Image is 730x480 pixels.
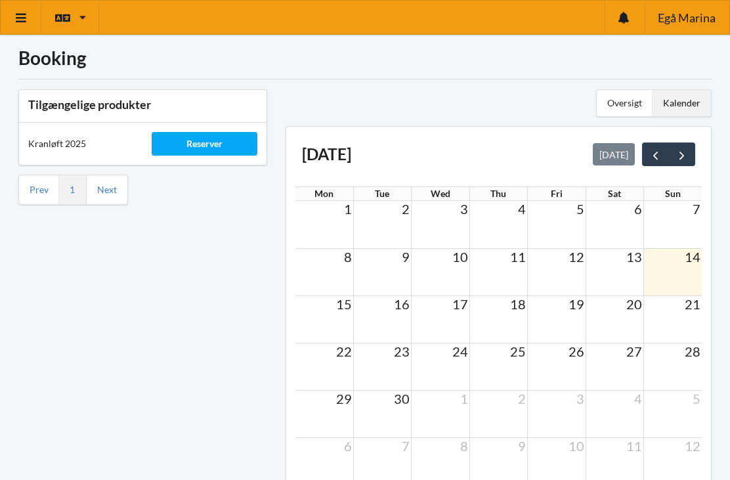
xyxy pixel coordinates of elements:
a: Prev [30,184,49,196]
div: Kalender [653,90,711,116]
span: 1 [459,391,469,406]
div: Oversigt [597,90,653,116]
span: Sat [608,188,621,199]
button: [DATE] [593,143,635,165]
span: 7 [400,438,411,454]
span: 6 [633,201,643,217]
span: 8 [459,438,469,454]
span: 2 [400,201,411,217]
span: 9 [517,438,527,454]
span: 3 [575,391,586,406]
span: 25 [509,343,527,359]
h2: [DATE] [302,144,351,165]
span: 29 [335,391,353,406]
span: 8 [343,249,353,265]
span: Thu [490,188,506,199]
span: 11 [625,438,643,454]
span: 9 [400,249,411,265]
span: Sun [665,188,681,199]
span: 23 [393,343,411,359]
span: 26 [567,343,586,359]
span: 4 [517,201,527,217]
h3: Tilgængelige produkter [28,97,257,112]
span: 1 [343,201,353,217]
span: 5 [575,201,586,217]
span: 19 [567,296,586,312]
span: 16 [393,296,411,312]
a: 1 [70,184,75,196]
span: 7 [691,201,702,217]
span: 12 [683,438,702,454]
span: 3 [459,201,469,217]
h1: Booking [18,46,712,70]
div: Kranløft 2025 [19,128,142,160]
div: Reserver [152,132,257,156]
span: 11 [509,249,527,265]
button: next [668,142,695,166]
button: prev [642,142,669,166]
span: 12 [567,249,586,265]
span: 14 [683,249,702,265]
span: 24 [451,343,469,359]
span: Wed [431,188,450,199]
span: 10 [567,438,586,454]
span: 2 [517,391,527,406]
span: 10 [451,249,469,265]
span: Mon [314,188,333,199]
span: 4 [633,391,643,406]
span: 5 [691,391,702,406]
span: 15 [335,296,353,312]
span: 20 [625,296,643,312]
span: 30 [393,391,411,406]
span: Egå Marina [658,12,716,24]
span: 13 [625,249,643,265]
span: 6 [343,438,353,454]
span: 28 [683,343,702,359]
span: 17 [451,296,469,312]
a: Next [97,184,117,196]
span: Fri [551,188,563,199]
span: Tue [375,188,389,199]
span: 22 [335,343,353,359]
span: 21 [683,296,702,312]
span: 27 [625,343,643,359]
span: 18 [509,296,527,312]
